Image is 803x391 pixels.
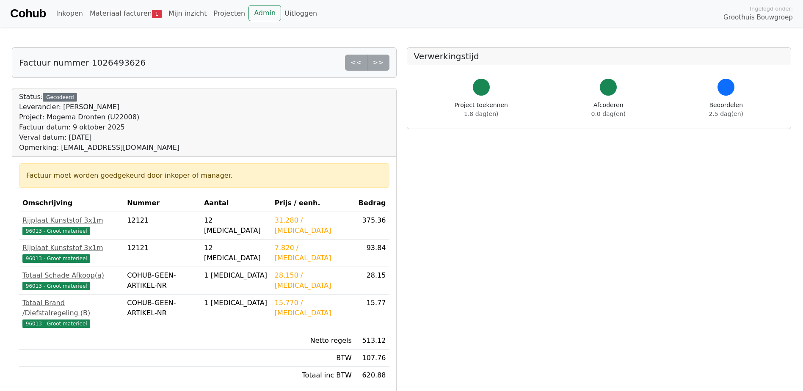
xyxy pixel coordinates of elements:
[43,93,77,102] div: Gecodeerd
[210,5,248,22] a: Projecten
[124,212,201,240] td: 12121
[152,10,162,18] span: 1
[10,3,46,24] a: Cohub
[22,215,120,226] div: Rijplaat Kunststof 3x1m
[355,212,389,240] td: 375.36
[19,143,179,153] div: Opmerking: [EMAIL_ADDRESS][DOMAIN_NAME]
[22,319,90,328] span: 96013 - Groot materieel
[271,350,355,367] td: BTW
[414,51,784,61] h5: Verwerkingstijd
[19,58,146,68] h5: Factuur nummer 1026493626
[22,227,90,235] span: 96013 - Groot materieel
[455,101,508,118] div: Project toekennen
[281,5,320,22] a: Uitloggen
[124,267,201,295] td: COHUB-GEEN-ARTIKEL-NR
[275,298,352,318] div: 15.770 / [MEDICAL_DATA]
[201,195,271,212] th: Aantal
[19,122,179,132] div: Factuur datum: 9 oktober 2025
[22,215,120,236] a: Rijplaat Kunststof 3x1m96013 - Groot materieel
[275,243,352,263] div: 7.820 / [MEDICAL_DATA]
[709,110,743,117] span: 2.5 dag(en)
[271,367,355,384] td: Totaal inc BTW
[19,112,179,122] div: Project: Mogema Dronten (U22008)
[723,13,793,22] span: Groothuis Bouwgroep
[22,243,120,263] a: Rijplaat Kunststof 3x1m96013 - Groot materieel
[22,270,120,281] div: Totaal Schade Afkoop(a)
[204,270,268,281] div: 1 [MEDICAL_DATA]
[275,270,352,291] div: 28.150 / [MEDICAL_DATA]
[19,195,124,212] th: Omschrijving
[204,298,268,308] div: 1 [MEDICAL_DATA]
[355,350,389,367] td: 107.76
[124,195,201,212] th: Nummer
[26,171,382,181] div: Factuur moet worden goedgekeurd door inkoper of manager.
[709,101,743,118] div: Beoordelen
[165,5,210,22] a: Mijn inzicht
[355,295,389,332] td: 15.77
[248,5,281,21] a: Admin
[275,215,352,236] div: 31.280 / [MEDICAL_DATA]
[271,332,355,350] td: Netto regels
[19,92,179,153] div: Status:
[52,5,86,22] a: Inkopen
[464,110,498,117] span: 1.8 dag(en)
[22,270,120,291] a: Totaal Schade Afkoop(a)96013 - Groot materieel
[124,240,201,267] td: 12121
[355,367,389,384] td: 620.88
[19,132,179,143] div: Verval datum: [DATE]
[22,243,120,253] div: Rijplaat Kunststof 3x1m
[86,5,165,22] a: Materiaal facturen1
[124,295,201,332] td: COHUB-GEEN-ARTIKEL-NR
[750,5,793,13] span: Ingelogd onder:
[591,101,626,118] div: Afcoderen
[204,243,268,263] div: 12 [MEDICAL_DATA]
[22,298,120,328] a: Totaal Brand /Diefstalregeling (B)96013 - Groot materieel
[355,240,389,267] td: 93.84
[271,195,355,212] th: Prijs / eenh.
[355,267,389,295] td: 28.15
[19,102,179,112] div: Leverancier: [PERSON_NAME]
[355,195,389,212] th: Bedrag
[22,298,120,318] div: Totaal Brand /Diefstalregeling (B)
[591,110,626,117] span: 0.0 dag(en)
[22,282,90,290] span: 96013 - Groot materieel
[22,254,90,263] span: 96013 - Groot materieel
[204,215,268,236] div: 12 [MEDICAL_DATA]
[355,332,389,350] td: 513.12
